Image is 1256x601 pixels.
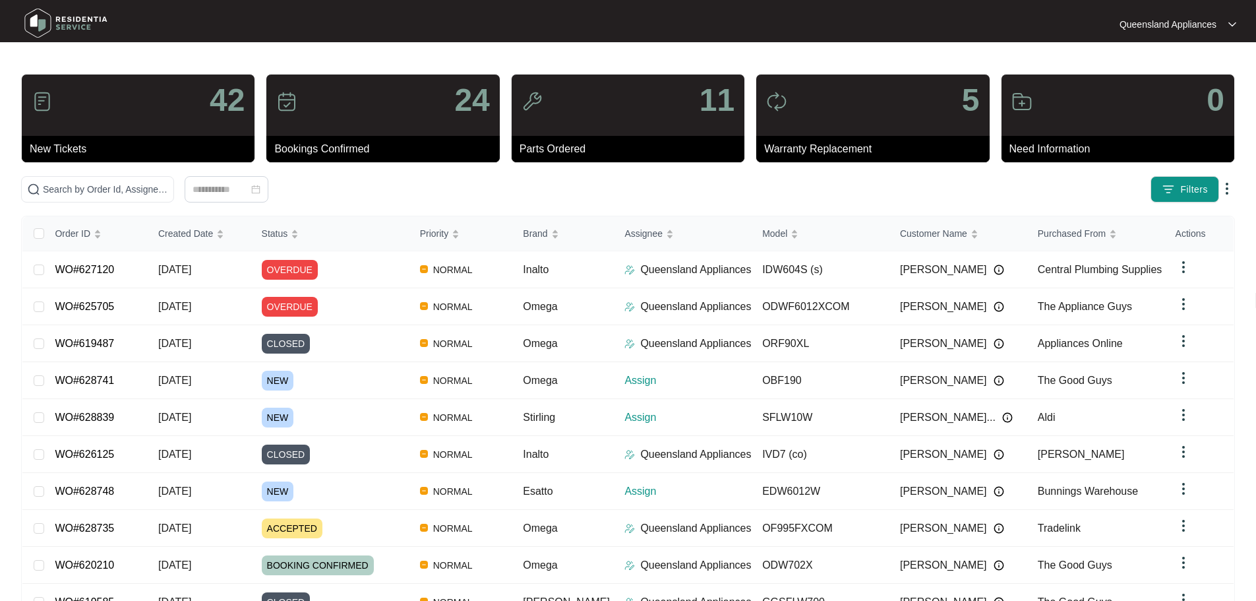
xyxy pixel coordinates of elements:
th: Order ID [44,216,148,251]
img: dropdown arrow [1176,481,1191,497]
td: ORF90XL [752,325,889,362]
span: Priority [420,226,449,241]
p: Assign [624,484,752,499]
span: Model [762,226,787,241]
img: Info icon [994,265,1004,275]
span: CLOSED [262,334,311,354]
p: Assign [624,373,752,389]
span: Order ID [55,226,90,241]
span: NORMAL [428,262,478,278]
p: Assign [624,410,752,426]
span: CLOSED [262,445,311,464]
span: Stirling [523,412,555,423]
th: Brand [512,216,614,251]
span: [PERSON_NAME] [900,447,987,462]
span: Customer Name [900,226,967,241]
img: dropdown arrow [1176,555,1191,571]
span: [PERSON_NAME] [1038,449,1125,460]
input: Search by Order Id, Assignee Name, Customer Name, Brand and Model [43,182,168,197]
span: Assignee [624,226,663,241]
img: Info icon [994,560,1004,571]
img: Assigner Icon [624,338,635,349]
span: Omega [523,301,557,312]
img: dropdown arrow [1176,370,1191,386]
span: [DATE] [158,412,191,423]
img: Info icon [1002,412,1013,423]
span: NORMAL [428,557,478,573]
span: [PERSON_NAME] [900,336,987,352]
span: Tradelink [1038,522,1081,534]
a: WO#620210 [55,559,114,571]
p: 5 [962,84,980,116]
td: OF995FXCOM [752,510,889,547]
img: dropdown arrow [1176,259,1191,275]
span: NEW [262,482,294,501]
p: Bookings Confirmed [274,141,499,157]
span: Status [262,226,288,241]
img: Vercel Logo [420,561,428,569]
img: Vercel Logo [420,487,428,495]
span: [PERSON_NAME] [900,557,987,573]
td: ODW702X [752,547,889,584]
td: EDW6012W [752,473,889,510]
span: NORMAL [428,410,478,426]
img: Vercel Logo [420,265,428,273]
img: dropdown arrow [1176,296,1191,312]
span: [DATE] [158,449,191,460]
p: Parts Ordered [520,141,744,157]
td: IDW604S (s) [752,251,889,288]
span: [PERSON_NAME] [900,521,987,536]
a: WO#625705 [55,301,114,312]
span: Appliances Online [1038,338,1123,349]
img: dropdown arrow [1176,333,1191,349]
span: [PERSON_NAME]... [900,410,996,426]
span: Filters [1180,183,1208,197]
span: [PERSON_NAME] [900,373,987,389]
th: Priority [409,216,513,251]
span: OVERDUE [262,297,318,317]
th: Model [752,216,889,251]
img: dropdown arrow [1228,21,1236,28]
img: icon [1011,91,1032,112]
p: Queensland Appliances [640,447,751,462]
span: Esatto [523,486,553,497]
span: [DATE] [158,338,191,349]
td: OBF190 [752,362,889,399]
button: filter iconFilters [1151,176,1219,203]
p: Queensland Appliances [640,521,751,536]
img: dropdown arrow [1176,407,1191,423]
span: ACCEPTED [262,519,322,538]
td: SFLW10W [752,399,889,436]
a: WO#628839 [55,412,114,423]
img: Vercel Logo [420,524,428,532]
img: icon [276,91,297,112]
p: New Tickets [30,141,254,157]
img: icon [32,91,53,112]
span: NORMAL [428,447,478,462]
span: Omega [523,338,557,349]
img: Vercel Logo [420,376,428,384]
img: Info icon [994,523,1004,534]
th: Purchased From [1027,216,1165,251]
th: Status [251,216,409,251]
span: [DATE] [158,559,191,571]
th: Customer Name [889,216,1027,251]
img: Assigner Icon [624,301,635,312]
span: Omega [523,522,557,534]
a: WO#627120 [55,264,114,275]
img: filter icon [1162,183,1175,196]
img: icon [766,91,787,112]
img: Vercel Logo [420,302,428,310]
a: WO#619487 [55,338,114,349]
span: NEW [262,371,294,391]
img: dropdown arrow [1176,518,1191,534]
p: Need Information [1009,141,1234,157]
th: Actions [1165,216,1234,251]
a: WO#628735 [55,522,114,534]
img: Vercel Logo [420,413,428,421]
span: [DATE] [158,486,191,497]
p: 0 [1207,84,1224,116]
span: NORMAL [428,373,478,389]
span: Omega [523,375,557,386]
span: NORMAL [428,521,478,536]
